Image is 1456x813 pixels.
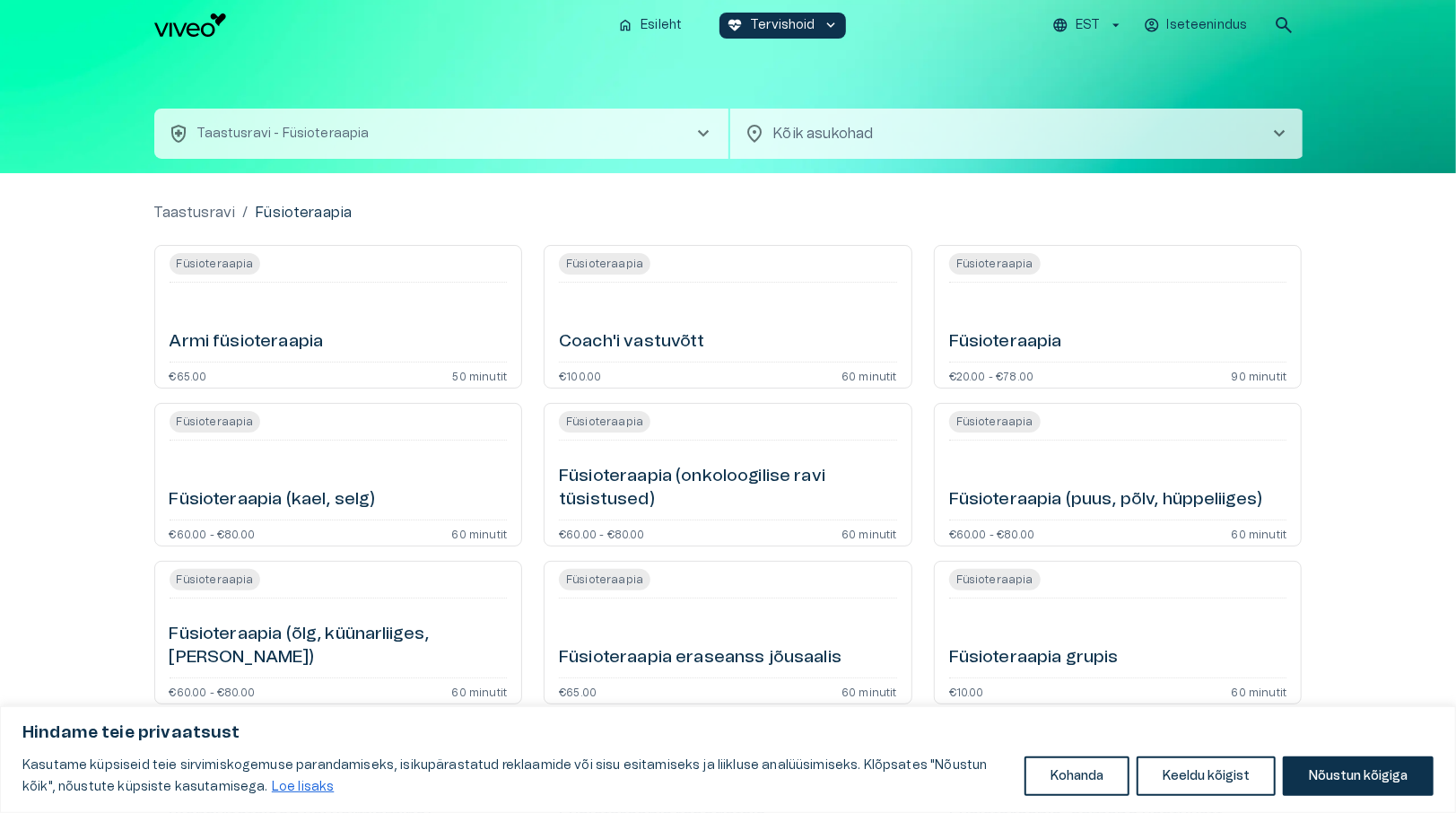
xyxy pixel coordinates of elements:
[841,528,897,538] p: 60 minutit
[154,202,236,223] a: Taastusravi
[170,256,261,272] span: Füsioteraapia
[934,403,1303,546] a: Open service booking details
[544,403,912,546] a: Open service booking details
[727,17,743,33] span: ecg_heart
[544,561,912,704] a: Open service booking details
[641,16,682,35] p: Esileht
[559,572,650,588] span: Füsioteraapia
[452,370,507,380] p: 50 minutit
[1076,16,1100,35] p: EST
[154,403,523,546] a: Open service booking details
[949,488,1263,512] h6: Füsioteraapia (puus, põlv, hüppeliiges)
[1167,16,1248,35] p: Iseteenindus
[949,370,1034,380] p: €20.00 - €78.00
[544,245,912,389] a: Open service booking details
[823,17,839,33] span: keyboard_arrow_down
[170,572,261,588] span: Füsioteraapia
[841,686,897,696] p: 60 minutit
[1232,686,1287,696] p: 60 minutit
[22,722,1434,744] p: Hindame teie privaatsust
[841,370,897,380] p: 60 minutit
[1232,370,1287,380] p: 90 minutit
[22,755,1011,798] p: Kasutame küpsiseid teie sirvimiskogemuse parandamiseks, isikupärastatud reklaamide või sisu esita...
[170,686,256,696] p: €60.00 - €80.00
[197,125,370,144] p: Taastusravi - Füsioteraapia
[154,245,523,389] a: Open service booking details
[559,330,705,354] h6: Coach'i vastuvõtt
[949,528,1035,538] p: €60.00 - €80.00
[750,16,815,35] p: Tervishoid
[949,572,1041,588] span: Füsioteraapia
[559,646,841,670] h6: Füsioteraapia eraseanss jõusaalis
[1024,756,1129,796] button: Kohanda
[451,528,507,538] p: 60 minutit
[559,528,645,538] p: €60.00 - €80.00
[154,109,728,159] button: health_and_safetyTaastusravi - Füsioteraapiachevron_right
[1141,13,1252,39] button: Iseteenindus
[559,414,650,430] span: Füsioteraapia
[610,13,691,39] button: homeEsileht
[559,686,597,696] p: €65.00
[1283,756,1434,796] button: Nõustun kõigiga
[1269,123,1290,144] span: chevron_right
[170,623,508,670] h6: Füsioteraapia (õlg, küünarliiges, [PERSON_NAME])
[773,123,1240,144] p: Kõik asukohad
[1232,528,1287,538] p: 60 minutit
[949,256,1041,272] span: Füsioteraapia
[934,561,1303,704] a: Open service booking details
[949,414,1041,430] span: Füsioteraapia
[559,256,650,272] span: Füsioteraapia
[92,14,118,29] span: Help
[154,13,226,37] img: Viveo logo
[1274,14,1295,36] span: search
[1050,13,1126,39] button: EST
[1267,7,1303,43] button: open search modal
[745,123,766,144] span: location_on
[949,646,1119,670] h6: Füsioteraapia grupis
[451,686,507,696] p: 60 minutit
[170,370,207,380] p: €65.00
[949,686,984,696] p: €10.00
[271,780,336,794] a: Loe lisaks
[170,528,256,538] p: €60.00 - €80.00
[154,13,604,37] a: Navigate to homepage
[617,17,633,33] span: home
[170,488,376,512] h6: Füsioteraapia (kael, selg)
[559,465,897,512] h6: Füsioteraapia (onkoloogilise ravi tüsistused)
[719,13,846,39] button: ecg_heartTervishoidkeyboard_arrow_down
[255,202,352,223] p: Füsioteraapia
[242,202,248,223] p: /
[170,414,261,430] span: Füsioteraapia
[559,370,601,380] p: €100.00
[693,123,714,144] span: chevron_right
[1137,756,1276,796] button: Keeldu kõigist
[170,330,324,354] h6: Armi füsioteraapia
[154,561,523,704] a: Open service booking details
[949,330,1062,354] h6: Füsioteraapia
[169,123,190,144] span: health_and_safety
